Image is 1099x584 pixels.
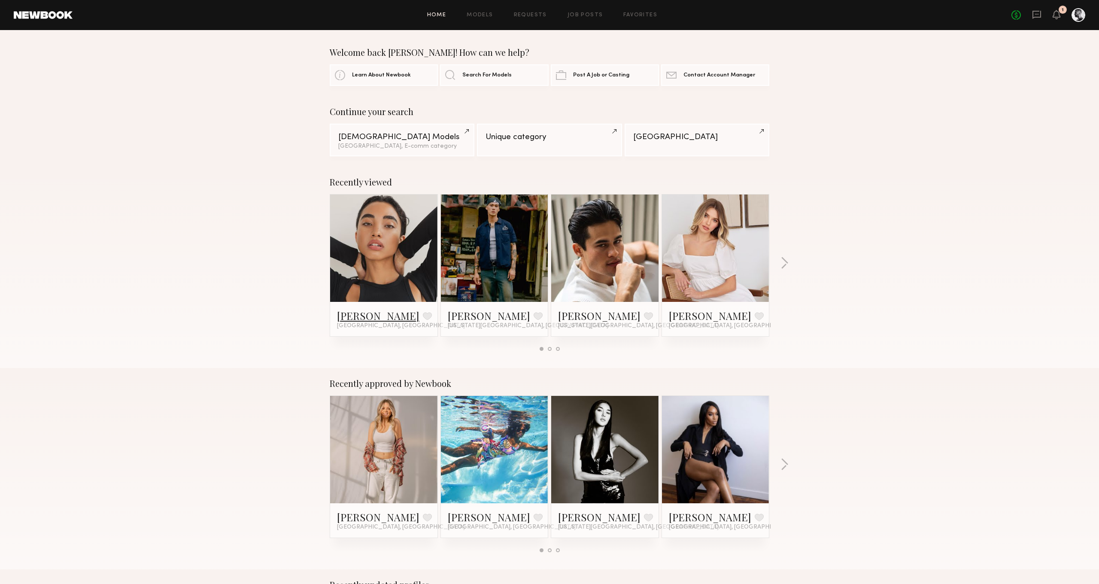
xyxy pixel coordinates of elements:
a: Models [467,12,493,18]
span: [GEOGRAPHIC_DATA], [GEOGRAPHIC_DATA] [448,524,576,531]
span: [GEOGRAPHIC_DATA], [GEOGRAPHIC_DATA] [669,322,797,329]
span: [GEOGRAPHIC_DATA], [GEOGRAPHIC_DATA] [337,322,465,329]
span: [US_STATE][GEOGRAPHIC_DATA], [GEOGRAPHIC_DATA] [448,322,608,329]
a: Home [427,12,446,18]
span: [US_STATE][GEOGRAPHIC_DATA], [GEOGRAPHIC_DATA] [558,524,719,531]
div: Welcome back [PERSON_NAME]! How can we help? [330,47,769,58]
div: Recently approved by Newbook [330,378,769,389]
a: [PERSON_NAME] [337,510,419,524]
a: Unique category [477,124,622,156]
div: [DEMOGRAPHIC_DATA] Models [338,133,466,141]
a: [PERSON_NAME] [669,309,751,322]
div: [GEOGRAPHIC_DATA] [633,133,761,141]
a: Learn About Newbook [330,64,438,86]
a: [PERSON_NAME] [558,510,641,524]
a: [GEOGRAPHIC_DATA] [625,124,769,156]
a: Post A Job or Casting [551,64,659,86]
a: Favorites [623,12,657,18]
div: 1 [1062,8,1064,12]
span: Learn About Newbook [352,73,411,78]
a: Requests [514,12,547,18]
a: Search For Models [440,64,548,86]
a: [PERSON_NAME] [448,309,530,322]
div: Continue your search [330,106,769,117]
a: [PERSON_NAME] [669,510,751,524]
a: [PERSON_NAME] [448,510,530,524]
a: [PERSON_NAME] [337,309,419,322]
div: Recently viewed [330,177,769,187]
a: Job Posts [568,12,603,18]
a: [DEMOGRAPHIC_DATA] Models[GEOGRAPHIC_DATA], E-comm category [330,124,474,156]
span: Contact Account Manager [683,73,755,78]
div: [GEOGRAPHIC_DATA], E-comm category [338,143,466,149]
a: [PERSON_NAME] [558,309,641,322]
span: [GEOGRAPHIC_DATA], [GEOGRAPHIC_DATA] [337,524,465,531]
span: Search For Models [462,73,512,78]
a: Contact Account Manager [661,64,769,86]
span: [US_STATE][GEOGRAPHIC_DATA], [GEOGRAPHIC_DATA] [558,322,719,329]
span: Post A Job or Casting [573,73,629,78]
span: [GEOGRAPHIC_DATA], [GEOGRAPHIC_DATA] [669,524,797,531]
div: Unique category [486,133,613,141]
